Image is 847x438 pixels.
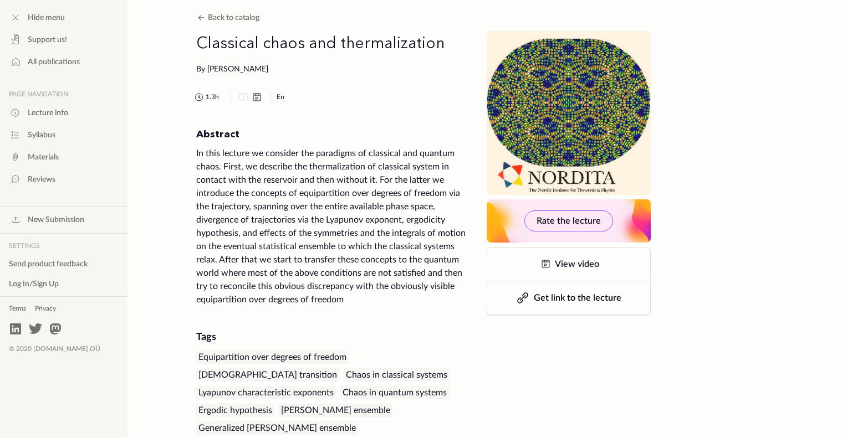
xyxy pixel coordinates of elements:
a: View video [487,248,650,281]
span: View video [555,260,599,269]
span: Get link to the lecture [534,293,621,302]
div: Generalized [PERSON_NAME] ensemble [196,421,358,435]
button: Back to catalog [195,11,259,24]
div: Equipartition over degrees of freedom [196,351,349,364]
div: [DEMOGRAPHIC_DATA] transition [196,368,339,382]
div: By [PERSON_NAME] [196,64,473,75]
div: Chaos in classical systems [344,368,450,382]
h1: Classical chaos and thermalization [196,31,473,54]
h2: Abstract [196,128,473,141]
span: Back to catalog [208,14,259,22]
div: [PERSON_NAME] ensemble [279,404,392,417]
div: Chaos in quantum systems [340,386,449,399]
button: Get link to the lecture [487,281,650,315]
div: Lyapunov characteristic exponents [196,386,336,399]
div: Tags [196,331,473,344]
abbr: English [277,94,284,100]
div: Ergodic hypothesis [196,404,274,417]
button: Rate the lecture [524,210,613,231]
div: In this lecture we consider the paradigms of classical and quantum chaos. First, we describe the ... [196,147,473,306]
span: 1.3 h [206,92,219,102]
